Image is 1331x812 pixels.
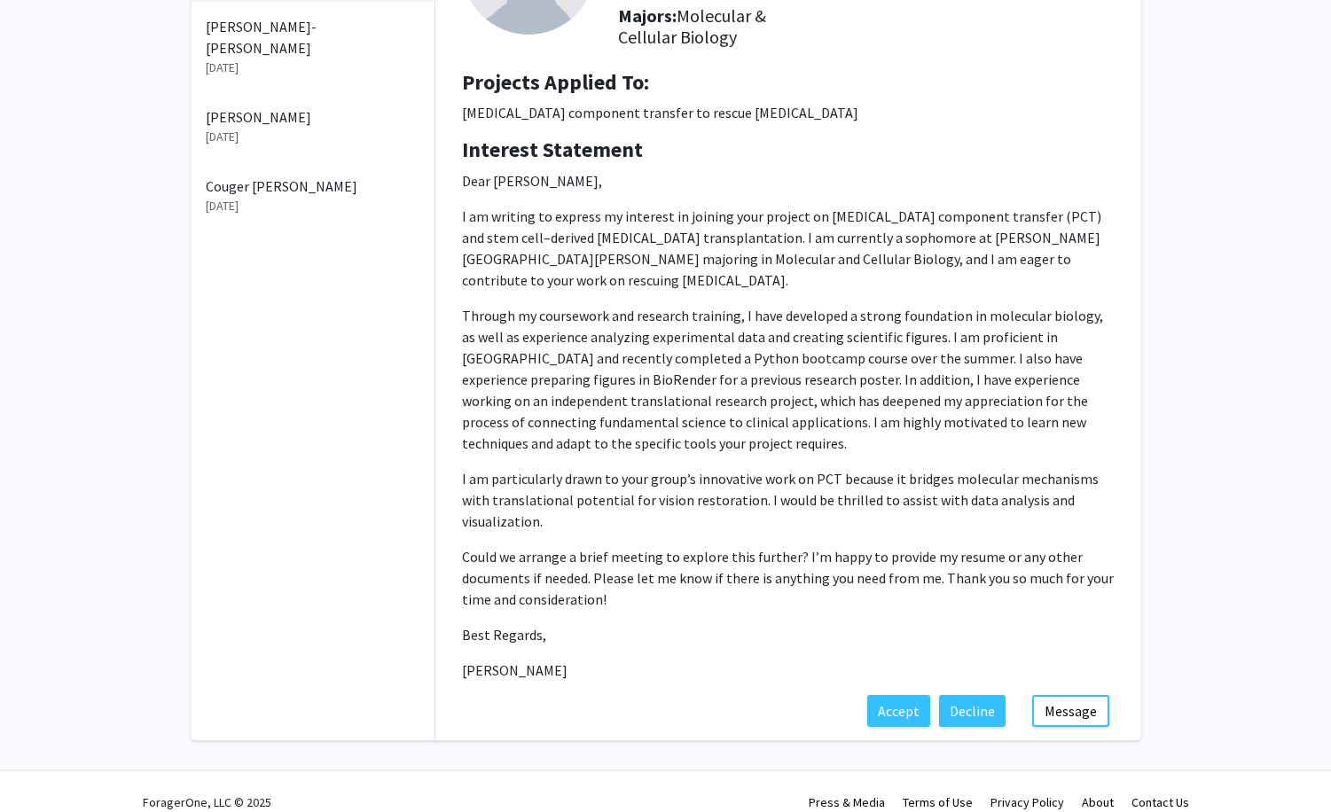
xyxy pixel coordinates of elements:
button: Decline [939,695,1006,727]
p: Dear [PERSON_NAME], [462,170,1114,191]
p: Through my coursework and research training, I have developed a strong foundation in molecular bi... [462,305,1114,454]
p: I am particularly drawn to your group’s innovative work on PCT because it bridges molecular mecha... [462,468,1114,532]
a: Press & Media [809,794,885,810]
p: [PERSON_NAME]-[PERSON_NAME] [206,16,420,59]
span: Molecular & Cellular Biology [618,4,766,48]
button: Accept [867,695,930,727]
b: Projects Applied To: [462,68,649,96]
a: About [1082,794,1114,810]
p: [MEDICAL_DATA] component transfer to rescue [MEDICAL_DATA] [462,102,1114,123]
b: Interest Statement [462,136,643,163]
a: Privacy Policy [990,794,1064,810]
p: [PERSON_NAME] [206,106,420,128]
button: Message [1032,695,1109,727]
p: [DATE] [206,59,420,77]
a: Contact Us [1131,794,1189,810]
a: Terms of Use [903,794,973,810]
p: I am writing to express my interest in joining your project on [MEDICAL_DATA] component transfer ... [462,206,1114,291]
p: [DATE] [206,128,420,146]
p: Best Regards, [462,624,1114,645]
iframe: Chat [13,732,75,799]
p: [PERSON_NAME] [462,660,1114,681]
p: [DATE] [206,197,420,215]
p: Couger [PERSON_NAME] [206,176,420,197]
b: Majors: [618,4,677,27]
p: Could we arrange a brief meeting to explore this further? I’m happy to provide my resume or any o... [462,546,1114,610]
